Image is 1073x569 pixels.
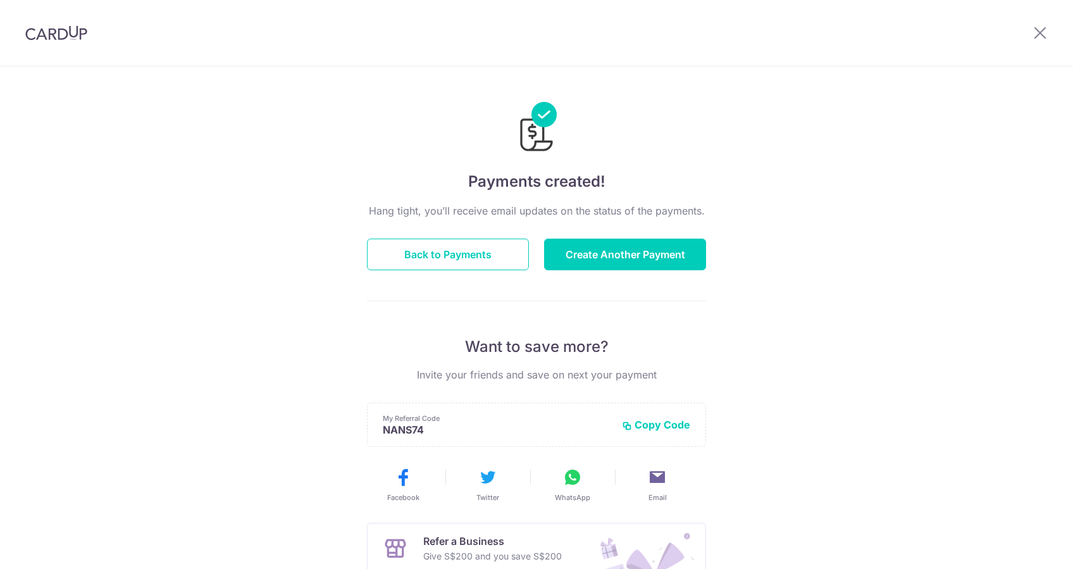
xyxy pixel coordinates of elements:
[535,467,610,503] button: WhatsApp
[367,203,706,218] p: Hang tight, you’ll receive email updates on the status of the payments.
[423,549,562,564] p: Give S$200 and you save S$200
[450,467,525,503] button: Twitter
[620,467,695,503] button: Email
[25,25,87,41] img: CardUp
[383,423,612,436] p: NANS74
[367,170,706,193] h4: Payments created!
[648,492,667,503] span: Email
[383,413,612,423] p: My Referral Code
[476,492,499,503] span: Twitter
[367,239,529,270] button: Back to Payments
[516,102,557,155] img: Payments
[366,467,440,503] button: Facebook
[555,492,590,503] span: WhatsApp
[544,239,706,270] button: Create Another Payment
[387,492,419,503] span: Facebook
[367,337,706,357] p: Want to save more?
[423,534,562,549] p: Refer a Business
[367,367,706,382] p: Invite your friends and save on next your payment
[622,418,690,431] button: Copy Code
